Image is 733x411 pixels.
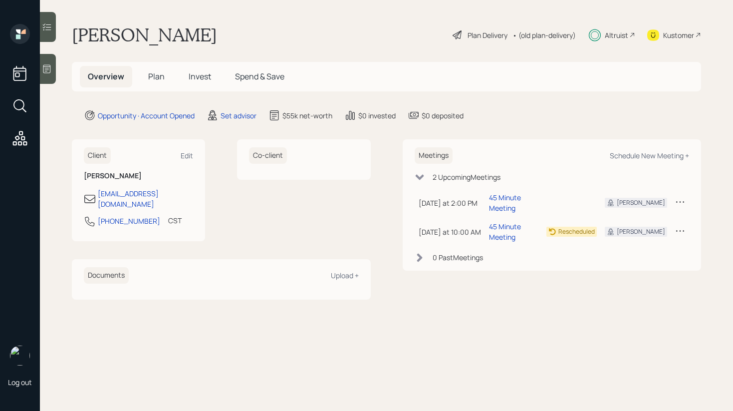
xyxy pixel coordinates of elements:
div: Kustomer [663,30,694,40]
div: Rescheduled [558,227,595,236]
div: 0 Past Meeting s [433,252,483,263]
img: retirable_logo.png [10,346,30,366]
div: $0 invested [358,110,396,121]
div: [PERSON_NAME] [617,227,665,236]
div: CST [168,215,182,226]
div: [PHONE_NUMBER] [98,216,160,226]
div: Plan Delivery [468,30,507,40]
div: Upload + [331,271,359,280]
div: 2 Upcoming Meeting s [433,172,500,182]
div: • (old plan-delivery) [512,30,576,40]
div: [EMAIL_ADDRESS][DOMAIN_NAME] [98,188,193,209]
h6: Meetings [415,147,453,164]
div: $0 deposited [422,110,464,121]
div: [DATE] at 2:00 PM [419,198,481,208]
div: Opportunity · Account Opened [98,110,195,121]
div: Log out [8,378,32,387]
div: Edit [181,151,193,160]
div: $55k net-worth [282,110,332,121]
span: Plan [148,71,165,82]
span: Spend & Save [235,71,284,82]
span: Overview [88,71,124,82]
div: Schedule New Meeting + [610,151,689,160]
h6: Client [84,147,111,164]
div: Set advisor [221,110,256,121]
span: Invest [189,71,211,82]
h6: [PERSON_NAME] [84,172,193,180]
div: [DATE] at 10:00 AM [419,227,481,237]
div: [PERSON_NAME] [617,198,665,207]
h6: Documents [84,267,129,284]
h1: [PERSON_NAME] [72,24,217,46]
div: 45 Minute Meeting [489,192,539,213]
div: Altruist [605,30,628,40]
h6: Co-client [249,147,287,164]
div: 45 Minute Meeting [489,221,539,242]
